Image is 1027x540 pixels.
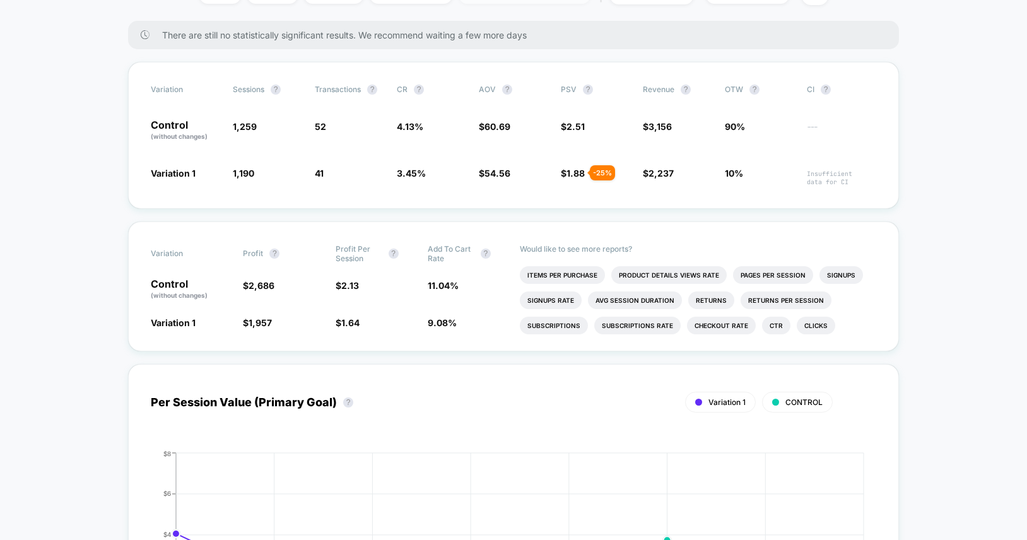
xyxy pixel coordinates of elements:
[643,168,674,179] span: $
[397,121,423,132] span: 4.13 %
[520,291,582,309] li: Signups Rate
[520,266,605,284] li: Items Per Purchase
[725,121,745,132] span: 90%
[479,85,496,94] span: AOV
[249,317,272,328] span: 1,957
[807,170,876,186] span: Insufficient data for CI
[151,317,196,328] span: Variation 1
[590,165,615,180] div: - 25 %
[648,168,674,179] span: 2,237
[414,85,424,95] button: ?
[151,291,208,299] span: (without changes)
[271,85,281,95] button: ?
[269,249,279,259] button: ?
[484,168,510,179] span: 54.56
[336,280,359,291] span: $
[341,280,359,291] span: 2.13
[520,244,876,254] p: Would like to see more reports?
[566,168,585,179] span: 1.88
[687,317,756,334] li: Checkout Rate
[648,121,672,132] span: 3,156
[151,85,220,95] span: Variation
[233,168,254,179] span: 1,190
[741,291,831,309] li: Returns Per Session
[249,280,274,291] span: 2,686
[561,121,585,132] span: $
[336,317,360,328] span: $
[389,249,399,259] button: ?
[681,85,691,95] button: ?
[797,317,835,334] li: Clicks
[561,168,585,179] span: $
[151,120,220,141] p: Control
[708,397,746,407] span: Variation 1
[561,85,577,94] span: PSV
[428,244,474,263] span: Add To Cart Rate
[588,291,682,309] li: Avg Session Duration
[151,168,196,179] span: Variation 1
[428,280,459,291] span: 11.04 %
[479,121,510,132] span: $
[243,280,274,291] span: $
[502,85,512,95] button: ?
[151,132,208,140] span: (without changes)
[583,85,593,95] button: ?
[762,317,790,334] li: Ctr
[163,449,171,457] tspan: $8
[785,397,823,407] span: CONTROL
[484,121,510,132] span: 60.69
[725,85,794,95] span: OTW
[733,266,813,284] li: Pages Per Session
[233,121,257,132] span: 1,259
[807,85,876,95] span: CI
[821,85,831,95] button: ?
[315,85,361,94] span: Transactions
[807,123,876,141] span: ---
[520,317,588,334] li: Subscriptions
[749,85,760,95] button: ?
[336,244,382,263] span: Profit Per Session
[428,317,457,328] span: 9.08 %
[343,397,353,408] button: ?
[643,121,672,132] span: $
[397,168,426,179] span: 3.45 %
[151,244,220,263] span: Variation
[481,249,491,259] button: ?
[233,85,264,94] span: Sessions
[163,531,171,538] tspan: $4
[163,490,171,497] tspan: $6
[315,121,326,132] span: 52
[243,317,272,328] span: $
[819,266,863,284] li: Signups
[162,30,874,40] span: There are still no statistically significant results. We recommend waiting a few more days
[367,85,377,95] button: ?
[725,168,743,179] span: 10%
[566,121,585,132] span: 2.51
[315,168,324,179] span: 41
[594,317,681,334] li: Subscriptions Rate
[643,85,674,94] span: Revenue
[243,249,263,258] span: Profit
[688,291,734,309] li: Returns
[151,279,230,300] p: Control
[479,168,510,179] span: $
[611,266,727,284] li: Product Details Views Rate
[397,85,408,94] span: CR
[341,317,360,328] span: 1.64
